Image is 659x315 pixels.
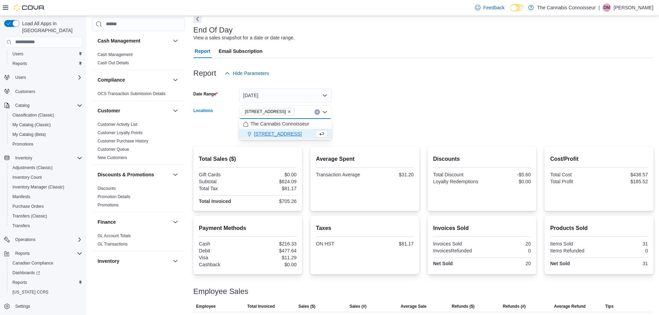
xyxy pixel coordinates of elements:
[316,172,363,177] div: Transaction Average
[1,249,85,258] button: Reports
[98,37,170,44] button: Cash Management
[19,20,82,34] span: Load All Apps in [GEOGRAPHIC_DATA]
[98,147,129,152] a: Customer Queue
[483,4,504,11] span: Feedback
[193,26,233,34] h3: End Of Day
[171,218,180,226] button: Finance
[249,241,296,247] div: $216.33
[7,139,85,149] button: Promotions
[12,112,54,118] span: Classification (Classic)
[298,304,315,309] span: Sales ($)
[199,262,246,267] div: Cashback
[322,109,328,115] button: Close list of options
[12,51,23,57] span: Users
[503,304,526,309] span: Refunds (#)
[604,3,610,12] span: DM
[1,86,85,96] button: Customers
[483,248,531,253] div: 0
[1,101,85,110] button: Catalog
[10,164,55,172] a: Adjustments (Classic)
[12,101,82,110] span: Catalog
[10,111,82,119] span: Classification (Classic)
[10,121,82,129] span: My Catalog (Classic)
[12,165,53,170] span: Adjustments (Classic)
[12,235,82,244] span: Operations
[550,261,570,266] strong: Net Sold
[10,130,49,139] a: My Catalog (Beta)
[10,130,82,139] span: My Catalog (Beta)
[7,182,85,192] button: Inventory Manager (Classic)
[7,211,85,221] button: Transfers (Classic)
[550,224,648,232] h2: Products Sold
[245,108,286,115] span: [STREET_ADDRESS]
[98,219,170,225] button: Finance
[433,155,531,163] h2: Discounts
[15,251,30,256] span: Reports
[537,3,596,12] p: The Cannabis Connoisseur
[239,129,332,139] button: [STREET_ADDRESS]
[98,61,129,65] a: Cash Out Details
[10,183,67,191] a: Inventory Manager (Classic)
[433,179,480,184] div: Loyalty Redemptions
[601,248,648,253] div: 0
[10,222,33,230] a: Transfers
[1,235,85,244] button: Operations
[10,164,82,172] span: Adjustments (Classic)
[10,288,51,296] a: [US_STATE] CCRS
[249,255,296,260] div: $11.29
[401,304,427,309] span: Average Sale
[433,261,453,266] strong: Net Sold
[98,233,131,239] span: GL Account Totals
[10,269,43,277] a: Dashboards
[433,248,480,253] div: InvoicesRefunded
[614,3,653,12] p: [PERSON_NAME]
[98,139,148,143] a: Customer Purchase History
[7,278,85,287] button: Reports
[7,130,85,139] button: My Catalog (Beta)
[314,109,320,115] button: Clear input
[199,248,246,253] div: Debit
[316,155,414,163] h2: Average Spent
[98,91,166,96] span: OCS Transaction Submission Details
[452,304,475,309] span: Refunds ($)
[7,202,85,211] button: Purchase Orders
[98,242,128,247] a: GL Transactions
[12,302,82,311] span: Settings
[472,1,507,15] a: Feedback
[550,241,597,247] div: Items Sold
[98,130,143,135] a: Customer Loyalty Points
[15,155,32,161] span: Inventory
[10,140,36,148] a: Promotions
[98,202,119,208] span: Promotions
[98,76,170,83] button: Compliance
[171,170,180,179] button: Discounts & Promotions
[98,186,116,191] span: Discounts
[550,248,597,253] div: Items Refunded
[193,91,218,97] label: Date Range
[12,154,35,162] button: Inventory
[12,235,38,244] button: Operations
[199,172,246,177] div: Gift Cards
[199,179,246,184] div: Subtotal
[12,61,27,66] span: Reports
[605,304,613,309] span: Tips
[601,261,648,266] div: 31
[601,179,648,184] div: $185.52
[433,172,480,177] div: Total Discount
[7,110,85,120] button: Classification (Classic)
[98,130,143,136] span: Customer Loyalty Points
[7,287,85,297] button: [US_STATE] CCRS
[98,155,127,160] a: New Customers
[12,249,82,258] span: Reports
[92,50,185,70] div: Cash Management
[195,44,210,58] span: Report
[550,172,597,177] div: Total Cost
[12,87,38,96] a: Customers
[98,219,116,225] h3: Finance
[98,76,125,83] h3: Compliance
[222,66,272,80] button: Hide Parameters
[193,108,213,113] label: Locations
[12,204,44,209] span: Purchase Orders
[12,87,82,96] span: Customers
